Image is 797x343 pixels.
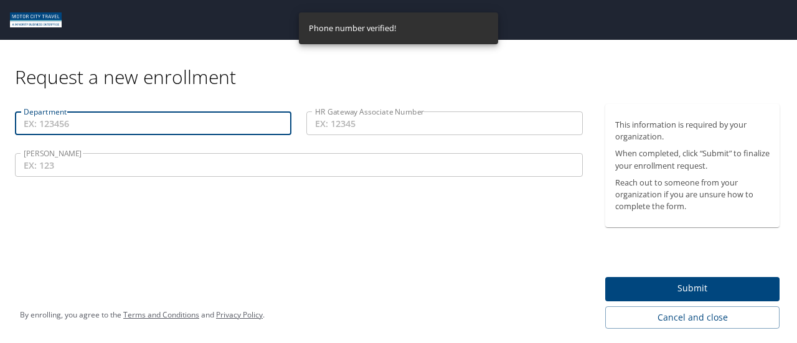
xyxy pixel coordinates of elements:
[123,309,199,320] a: Terms and Conditions
[605,277,780,301] button: Submit
[10,12,62,27] img: Motor City logo
[15,153,583,177] input: EX: 123
[615,177,770,213] p: Reach out to someone from your organization if you are unsure how to complete the form.
[216,309,263,320] a: Privacy Policy
[615,281,770,296] span: Submit
[615,310,770,326] span: Cancel and close
[20,299,265,331] div: By enrolling, you agree to the and .
[605,306,780,329] button: Cancel and close
[615,148,770,171] p: When completed, click “Submit” to finalize your enrollment request.
[15,40,790,89] div: Request a new enrollment
[309,16,396,40] div: Phone number verified!
[306,111,583,135] input: EX: 12345
[15,111,291,135] input: EX: 123456
[615,119,770,143] p: This information is required by your organization.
